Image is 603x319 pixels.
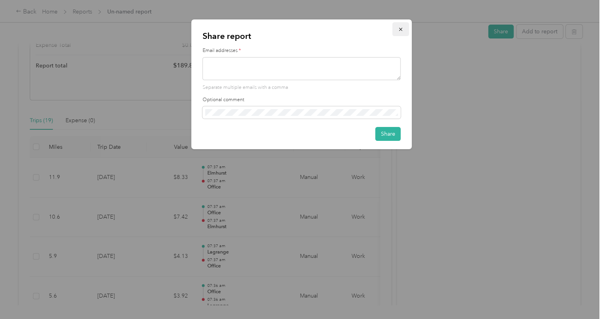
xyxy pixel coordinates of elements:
[559,275,603,319] iframe: Everlance-gr Chat Button Frame
[375,127,401,141] button: Share
[203,84,401,91] p: Separate multiple emails with a comma
[203,31,401,42] p: Share report
[203,47,401,54] label: Email addresses
[203,96,401,104] label: Optional comment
